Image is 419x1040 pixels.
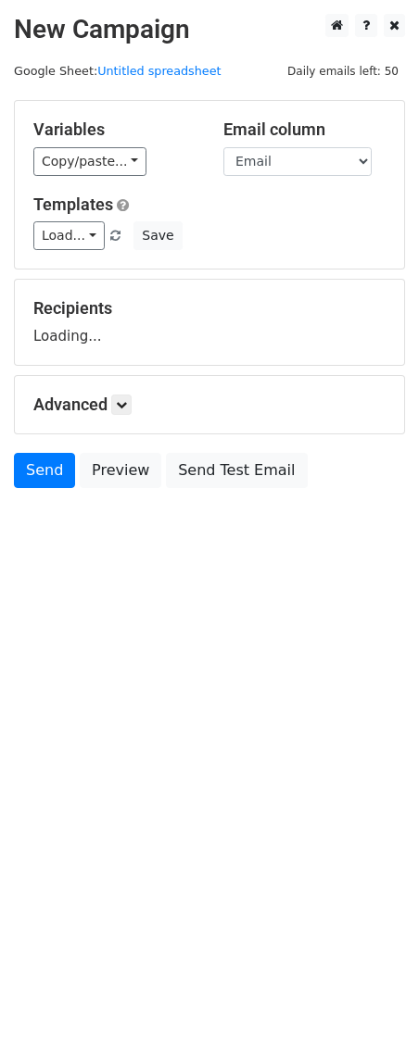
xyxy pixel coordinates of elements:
h5: Variables [33,119,196,140]
span: Daily emails left: 50 [281,61,405,81]
div: Loading... [33,298,386,346]
a: Untitled spreadsheet [97,64,221,78]
a: Templates [33,194,113,214]
a: Send [14,453,75,488]
button: Save [133,221,182,250]
a: Preview [80,453,161,488]
h5: Advanced [33,395,386,415]
a: Copy/paste... [33,147,146,176]
a: Load... [33,221,105,250]
h5: Recipients [33,298,386,319]
small: Google Sheet: [14,64,222,78]
h2: New Campaign [14,14,405,45]
a: Send Test Email [166,453,307,488]
h5: Email column [223,119,386,140]
a: Daily emails left: 50 [281,64,405,78]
